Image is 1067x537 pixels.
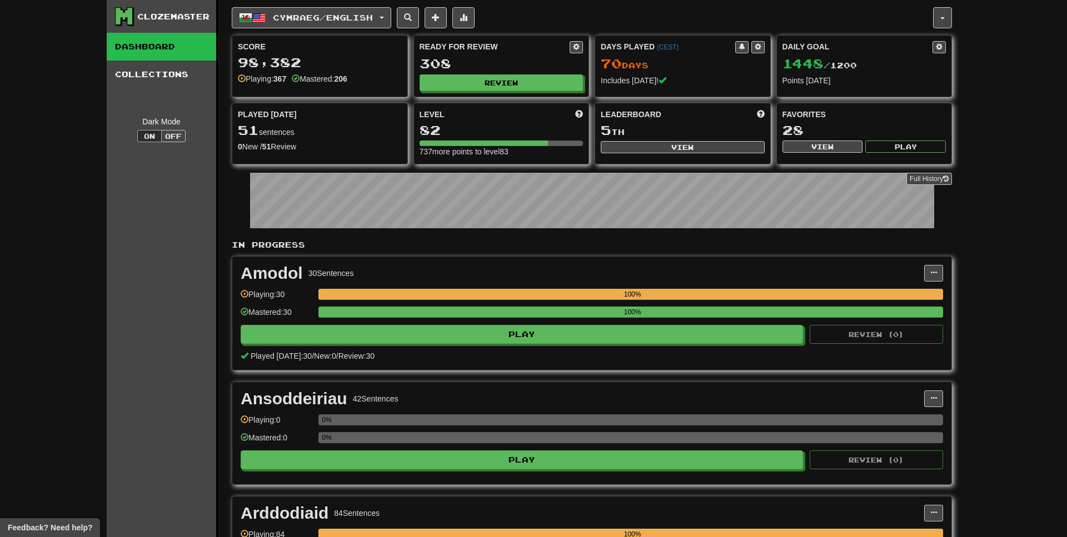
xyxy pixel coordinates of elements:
div: 28 [782,123,946,137]
div: Daily Goal [782,41,933,53]
button: View [782,140,863,153]
div: Includes [DATE]! [601,75,765,86]
span: Played [DATE]: 30 [251,352,312,360]
span: New: 0 [314,352,336,360]
span: This week in points, UTC [757,109,765,120]
button: Search sentences [397,7,419,28]
button: Play [865,140,946,153]
div: Playing: 30 [241,289,313,307]
div: Ansoddeiriau [241,390,347,407]
div: 737 more points to level 83 [420,146,584,157]
button: View [601,141,765,153]
button: Cymraeg/English [232,7,391,28]
div: Playing: 0 [241,414,313,433]
a: Dashboard [107,33,216,61]
span: Review: 30 [338,352,375,360]
div: Ready for Review [420,41,570,52]
div: 30 Sentences [308,268,354,279]
div: 42 Sentences [353,393,398,404]
div: Points [DATE] [782,75,946,86]
button: Play [241,450,803,469]
span: Cymraeg / English [273,13,373,22]
a: Full History [906,173,952,185]
div: 100% [322,307,943,318]
span: 5 [601,122,611,138]
div: 98,382 [238,56,402,69]
span: Score more points to level up [575,109,583,120]
a: Collections [107,61,216,88]
span: / [336,352,338,360]
div: Score [238,41,402,52]
span: Level [420,109,445,120]
div: Day s [601,57,765,71]
div: Mastered: 30 [241,307,313,325]
strong: 0 [238,142,242,151]
span: / 1200 [782,61,857,70]
span: / [312,352,314,360]
button: On [137,130,162,142]
div: Mastered: [292,73,347,84]
button: Review (0) [810,450,943,469]
button: Review [420,74,584,91]
a: (CEST) [657,43,679,51]
button: Add sentence to collection [425,7,447,28]
div: New / Review [238,141,402,152]
div: 308 [420,57,584,71]
div: Arddodiaid [241,505,328,521]
button: Play [241,325,803,344]
strong: 206 [334,74,347,83]
div: th [601,123,765,138]
div: 84 Sentences [334,508,380,519]
div: Amodol [241,265,303,282]
span: Leaderboard [601,109,661,120]
strong: 51 [262,142,271,151]
div: sentences [238,123,402,138]
div: Clozemaster [137,11,210,22]
div: Days Played [601,41,735,52]
strong: 367 [273,74,286,83]
p: In Progress [232,239,952,250]
div: 82 [420,123,584,137]
button: More stats [452,7,475,28]
div: Favorites [782,109,946,120]
div: Playing: [238,73,286,84]
span: 70 [601,56,622,71]
div: Dark Mode [115,116,208,127]
span: Played [DATE] [238,109,297,120]
div: Mastered: 0 [241,432,313,450]
span: Open feedback widget [8,522,92,533]
button: Review (0) [810,325,943,344]
div: 100% [322,289,943,300]
span: 1448 [782,56,824,71]
button: Off [161,130,186,142]
span: 51 [238,122,259,138]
